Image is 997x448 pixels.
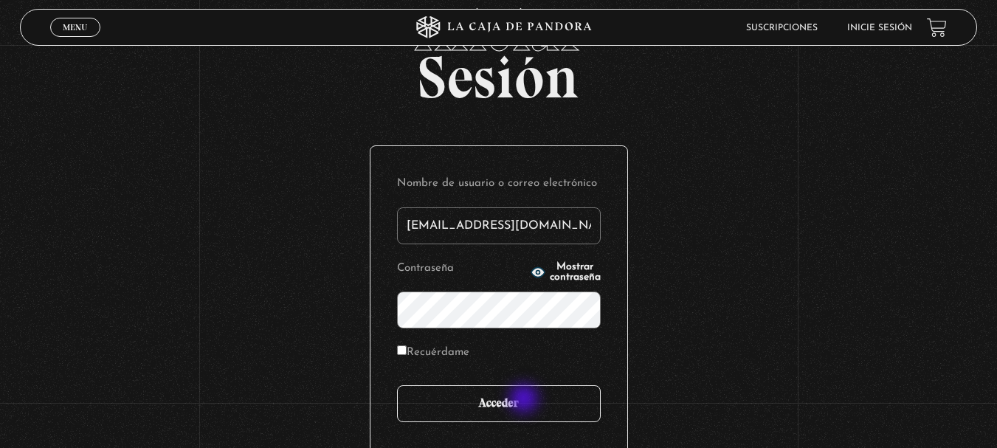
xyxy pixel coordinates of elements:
[63,23,87,32] span: Menu
[20,1,977,60] span: Iniciar
[397,345,407,355] input: Recuérdame
[550,262,601,283] span: Mostrar contraseña
[927,18,947,38] a: View your shopping cart
[20,1,977,95] h2: Sesión
[531,262,601,283] button: Mostrar contraseña
[847,24,912,32] a: Inicie sesión
[58,35,92,46] span: Cerrar
[746,24,818,32] a: Suscripciones
[397,173,601,196] label: Nombre de usuario o correo electrónico
[397,385,601,422] input: Acceder
[397,342,469,365] label: Recuérdame
[397,258,526,280] label: Contraseña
